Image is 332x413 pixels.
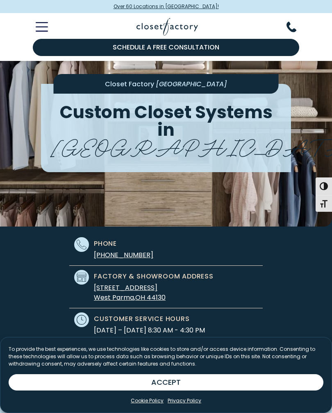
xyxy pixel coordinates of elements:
[135,293,145,302] span: OH
[94,250,153,260] a: [PHONE_NUMBER]
[94,283,166,302] a: [STREET_ADDRESS] West Parma,OH 44130
[9,346,323,368] p: To provide the best experiences, we use technologies like cookies to store and/or access device i...
[131,397,164,404] a: Cookie Policy
[94,239,117,249] span: Phone
[94,325,205,335] span: [DATE] – [DATE] 8:30 AM - 4:30 PM
[316,195,332,212] button: Toggle Font size
[94,283,157,292] span: [STREET_ADDRESS]
[136,18,198,36] img: Closet Factory Logo
[105,79,154,89] span: Closet Factory
[94,314,190,324] span: Customer Service Hours
[94,293,134,302] span: West Parma
[33,39,299,56] a: Schedule a Free Consultation
[156,79,227,89] span: [GEOGRAPHIC_DATA]
[26,22,48,32] button: Toggle Mobile Menu
[60,101,273,142] span: Custom Closet Systems in
[147,293,166,302] span: 44130
[168,397,201,404] a: Privacy Policy
[287,22,306,32] button: Phone Number
[9,374,323,391] button: ACCEPT
[94,272,214,281] span: Factory & Showroom Address
[316,177,332,195] button: Toggle High Contrast
[114,3,219,10] span: Over 60 Locations in [GEOGRAPHIC_DATA]!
